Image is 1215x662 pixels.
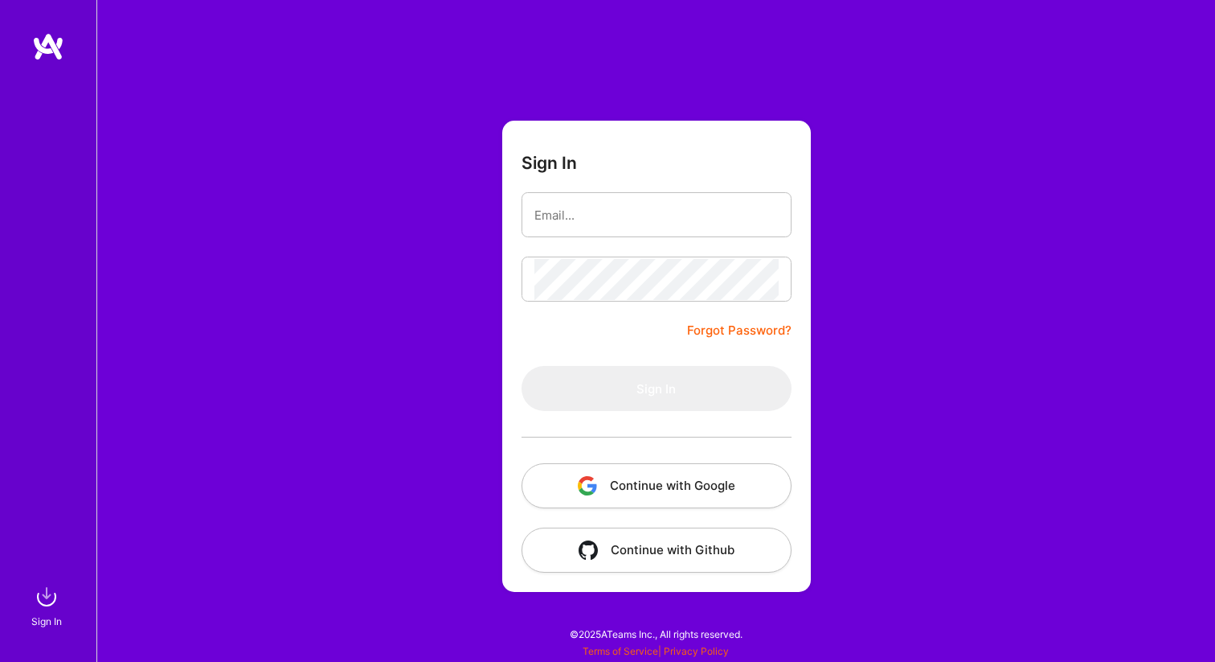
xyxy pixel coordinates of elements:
[522,463,792,508] button: Continue with Google
[522,366,792,411] button: Sign In
[687,321,792,340] a: Forgot Password?
[96,614,1215,654] div: © 2025 ATeams Inc., All rights reserved.
[31,613,62,630] div: Sign In
[583,645,729,657] span: |
[579,541,598,560] img: icon
[664,645,729,657] a: Privacy Policy
[534,195,779,236] input: Email...
[31,581,63,613] img: sign in
[522,153,577,173] h3: Sign In
[583,645,658,657] a: Terms of Service
[522,528,792,573] button: Continue with Github
[32,32,64,61] img: logo
[34,581,63,630] a: sign inSign In
[578,476,597,495] img: icon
